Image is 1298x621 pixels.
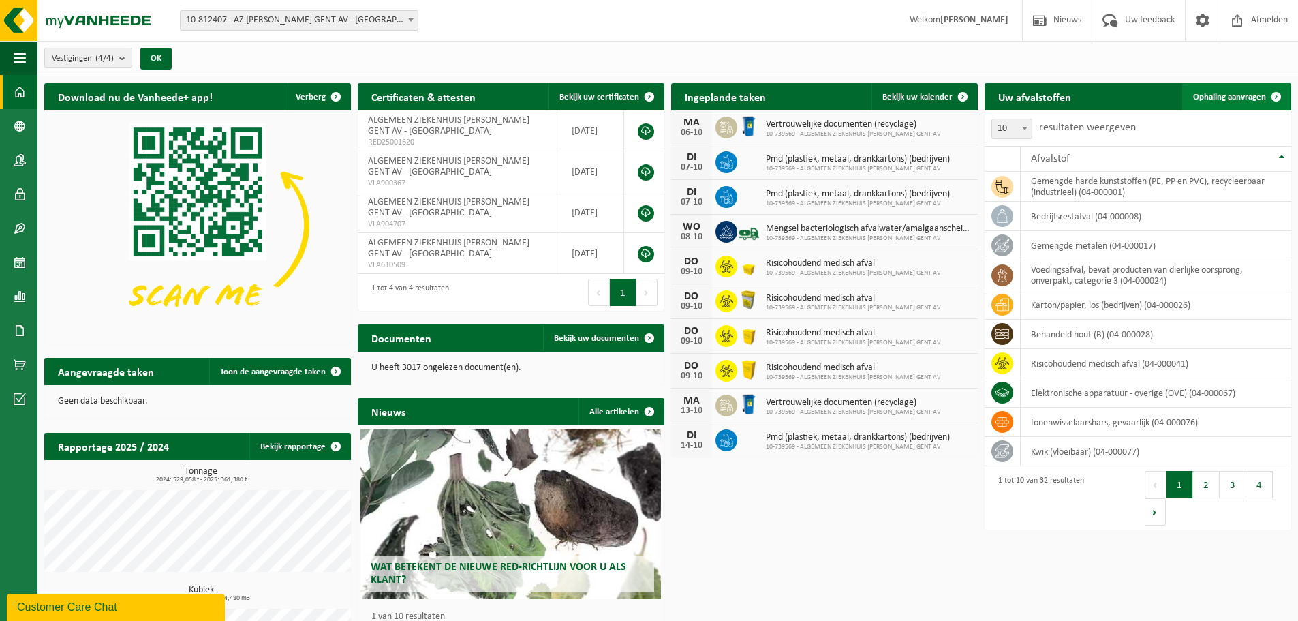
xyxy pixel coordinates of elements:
[766,154,950,165] span: Pmd (plastiek, metaal, drankkartons) (bedrijven)
[678,128,705,138] div: 06-10
[678,395,705,406] div: MA
[1039,122,1136,133] label: resultaten weergeven
[991,119,1032,139] span: 10
[249,433,350,460] a: Bekijk rapportage
[559,93,639,102] span: Bekijk uw certificaten
[1031,153,1070,164] span: Afvalstof
[737,219,760,242] img: BL-LQ-LV
[766,293,941,304] span: Risicohoudend medisch afval
[44,358,168,384] h2: Aangevraagde taken
[1021,378,1291,408] td: elektronische apparatuur - overige (OVE) (04-000067)
[1021,202,1291,231] td: bedrijfsrestafval (04-000008)
[358,324,445,351] h2: Documenten
[766,397,941,408] span: Vertrouwelijke documenten (recyclage)
[678,361,705,372] div: DO
[368,197,529,218] span: ALGEMEEN ZIEKENHUIS [PERSON_NAME] GENT AV - [GEOGRAPHIC_DATA]
[678,232,705,242] div: 08-10
[368,260,551,271] span: VLA610509
[766,130,941,138] span: 10-739569 - ALGEMEEN ZIEKENHUIS [PERSON_NAME] GENT AV
[1182,83,1290,110] a: Ophaling aanvragen
[365,277,449,307] div: 1 tot 4 van 4 resultaten
[737,115,760,138] img: WB-0240-HPE-BE-09
[766,328,941,339] span: Risicohoudend medisch afval
[1145,498,1166,526] button: Next
[7,591,228,621] iframe: chat widget
[44,83,226,110] h2: Download nu de Vanheede+ app!
[578,398,663,425] a: Alle artikelen
[678,302,705,312] div: 09-10
[766,189,950,200] span: Pmd (plastiek, metaal, drankkartons) (bedrijven)
[766,234,971,243] span: 10-739569 - ALGEMEEN ZIEKENHUIS [PERSON_NAME] GENT AV
[181,11,418,30] span: 10-812407 - AZ JAN PALFIJN GENT AV - GENT
[1166,471,1193,498] button: 1
[985,83,1085,110] h2: Uw afvalstoffen
[543,324,663,352] a: Bekijk uw documenten
[766,432,950,443] span: Pmd (plastiek, metaal, drankkartons) (bedrijven)
[766,374,941,382] span: 10-739569 - ALGEMEEN ZIEKENHUIS [PERSON_NAME] GENT AV
[678,291,705,302] div: DO
[285,83,350,110] button: Verberg
[678,430,705,441] div: DI
[44,433,183,459] h2: Rapportage 2025 / 2024
[561,233,624,274] td: [DATE]
[766,443,950,451] span: 10-739569 - ALGEMEEN ZIEKENHUIS [PERSON_NAME] GENT AV
[737,393,760,416] img: WB-0240-HPE-BE-09
[51,467,351,483] h3: Tonnage
[678,372,705,381] div: 09-10
[766,408,941,416] span: 10-739569 - ALGEMEEN ZIEKENHUIS [PERSON_NAME] GENT AV
[636,279,658,306] button: Next
[940,15,1008,25] strong: [PERSON_NAME]
[671,83,779,110] h2: Ingeplande taken
[140,48,172,70] button: OK
[871,83,976,110] a: Bekijk uw kalender
[51,586,351,602] h3: Kubiek
[561,110,624,151] td: [DATE]
[368,156,529,177] span: ALGEMEEN ZIEKENHUIS [PERSON_NAME] GENT AV - [GEOGRAPHIC_DATA]
[588,279,610,306] button: Previous
[358,398,419,425] h2: Nieuws
[737,288,760,312] img: LP-SB-00045-CRB-21
[1021,172,1291,202] td: gemengde harde kunststoffen (PE, PP en PVC), recycleerbaar (industrieel) (04-000001)
[1220,471,1246,498] button: 3
[678,163,705,172] div: 07-10
[678,441,705,451] div: 14-10
[548,83,663,110] a: Bekijk uw certificaten
[209,358,350,385] a: Toon de aangevraagde taken
[678,256,705,267] div: DO
[678,152,705,163] div: DI
[44,48,132,68] button: Vestigingen(4/4)
[1021,408,1291,437] td: ionenwisselaarshars, gevaarlijk (04-000076)
[1021,231,1291,260] td: gemengde metalen (04-000017)
[678,187,705,198] div: DI
[368,219,551,230] span: VLA904707
[766,165,950,173] span: 10-739569 - ALGEMEEN ZIEKENHUIS [PERSON_NAME] GENT AV
[371,363,651,373] p: U heeft 3017 ongelezen document(en).
[766,258,941,269] span: Risicohoudend medisch afval
[51,476,351,483] span: 2024: 529,058 t - 2025: 361,380 t
[95,54,114,63] count: (4/4)
[1193,471,1220,498] button: 2
[1021,349,1291,378] td: risicohoudend medisch afval (04-000041)
[678,222,705,232] div: WO
[1021,260,1291,290] td: voedingsafval, bevat producten van dierlijke oorsprong, onverpakt, categorie 3 (04-000024)
[220,367,326,376] span: Toon de aangevraagde taken
[1246,471,1273,498] button: 4
[371,562,626,586] span: Wat betekent de nieuwe RED-richtlijn voor u als klant?
[368,137,551,148] span: RED25001620
[766,200,950,208] span: 10-739569 - ALGEMEEN ZIEKENHUIS [PERSON_NAME] GENT AV
[1145,471,1166,498] button: Previous
[358,83,489,110] h2: Certificaten & attesten
[737,323,760,346] img: LP-SB-00050-HPE-22
[610,279,636,306] button: 1
[678,267,705,277] div: 09-10
[678,406,705,416] div: 13-10
[368,115,529,136] span: ALGEMEEN ZIEKENHUIS [PERSON_NAME] GENT AV - [GEOGRAPHIC_DATA]
[44,110,351,341] img: Download de VHEPlus App
[58,397,337,406] p: Geen data beschikbaar.
[766,224,971,234] span: Mengsel bacteriologisch afvalwater/amalgaanscheider
[180,10,418,31] span: 10-812407 - AZ JAN PALFIJN GENT AV - GENT
[766,363,941,374] span: Risicohoudend medisch afval
[766,304,941,312] span: 10-739569 - ALGEMEEN ZIEKENHUIS [PERSON_NAME] GENT AV
[561,192,624,233] td: [DATE]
